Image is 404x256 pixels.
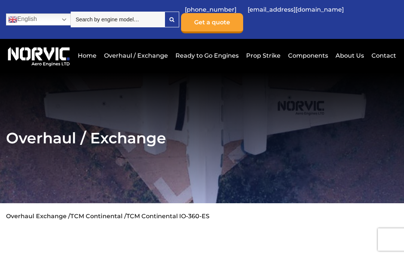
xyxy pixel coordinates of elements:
[6,13,71,25] a: English
[334,46,366,65] a: About Us
[6,45,71,67] img: Norvic Aero Engines logo
[181,0,240,19] a: [PHONE_NUMBER]
[71,12,165,27] input: Search by engine model…
[174,46,241,65] a: Ready to Go Engines
[70,213,126,220] a: TCM Continental /
[181,13,243,33] a: Get a quote
[286,46,330,65] a: Components
[126,213,209,220] li: TCM Continental IO-360-ES
[8,15,17,24] img: en
[244,0,348,19] a: [EMAIL_ADDRESS][DOMAIN_NAME]
[76,46,98,65] a: Home
[102,46,170,65] a: Overhaul / Exchange
[6,129,398,147] h2: Overhaul / Exchange
[244,46,282,65] a: Prop Strike
[6,213,70,220] a: Overhaul Exchange /
[370,46,396,65] a: Contact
